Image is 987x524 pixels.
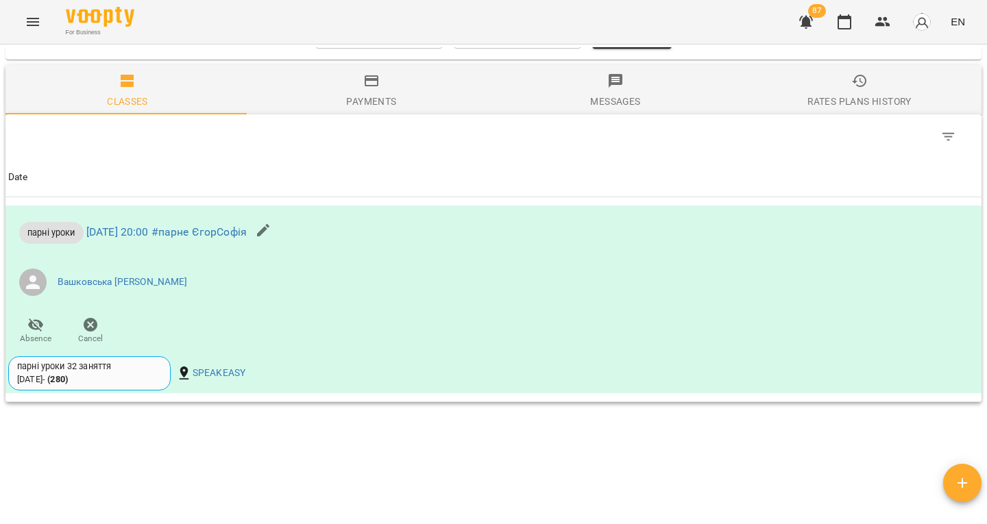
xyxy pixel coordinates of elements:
span: 87 [808,4,826,18]
button: EN [945,9,971,34]
div: Sort [8,169,28,186]
div: Payments [346,93,396,110]
button: Cancel [63,312,118,351]
div: Table Toolbar [5,114,982,158]
span: Absence [20,333,51,345]
span: For Business [66,28,134,37]
div: [DATE] - [17,373,68,386]
span: Cancel [78,333,103,345]
div: Date [8,169,28,186]
div: Rates Plans History [807,93,911,110]
span: EN [951,14,965,29]
span: Date [8,169,979,186]
a: Вашковська [PERSON_NAME] [58,275,188,289]
button: Absence [8,312,63,351]
div: парні уроки 32 заняття[DATE]- (280) [8,356,171,390]
div: парні уроки 32 заняття [17,360,162,373]
button: Menu [16,5,49,38]
button: Filter [932,121,965,153]
a: SPEAKEASY [193,366,245,380]
img: avatar_s.png [912,12,931,32]
b: ( 280 ) [47,374,68,384]
div: Messages [590,93,640,110]
a: [DATE] 20:00 #парне ЄгорСофія [86,225,247,238]
div: Classes [107,93,148,110]
span: парні уроки [19,226,84,239]
img: Voopty Logo [66,7,134,27]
